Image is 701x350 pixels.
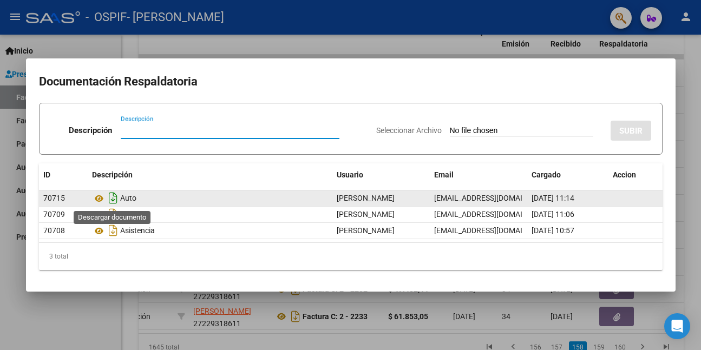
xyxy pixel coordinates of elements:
span: SUBIR [619,126,643,136]
span: 70709 [43,210,65,219]
datatable-header-cell: Descripción [88,163,332,187]
div: Asistencia [92,222,328,239]
span: Usuario [337,170,363,179]
i: Descargar documento [106,222,120,239]
datatable-header-cell: ID [39,163,88,187]
button: SUBIR [611,121,651,141]
span: [PERSON_NAME] [337,194,395,202]
span: [PERSON_NAME] [337,210,395,219]
span: Email [434,170,454,179]
div: 3 total [39,243,663,270]
span: 70715 [43,194,65,202]
span: [PERSON_NAME] [337,226,395,235]
i: Descargar documento [106,206,120,223]
span: [DATE] 10:57 [532,226,574,235]
datatable-header-cell: Usuario [332,163,430,187]
i: Descargar documento [106,189,120,207]
span: 70708 [43,226,65,235]
span: [DATE] 11:06 [532,210,574,219]
span: Cargado [532,170,561,179]
span: [EMAIL_ADDRESS][DOMAIN_NAME] [434,194,554,202]
div: Open Intercom Messenger [664,313,690,339]
h2: Documentación Respaldatoria [39,71,663,92]
datatable-header-cell: Cargado [527,163,608,187]
span: Descripción [92,170,133,179]
div: Auto [92,189,328,207]
span: [DATE] 11:14 [532,194,574,202]
datatable-header-cell: Email [430,163,527,187]
div: Sem [92,206,328,223]
datatable-header-cell: Accion [608,163,663,187]
span: [EMAIL_ADDRESS][DOMAIN_NAME] [434,210,554,219]
span: Seleccionar Archivo [376,126,442,135]
p: Descripción [69,124,112,137]
span: ID [43,170,50,179]
span: [EMAIL_ADDRESS][DOMAIN_NAME] [434,226,554,235]
span: Accion [613,170,636,179]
